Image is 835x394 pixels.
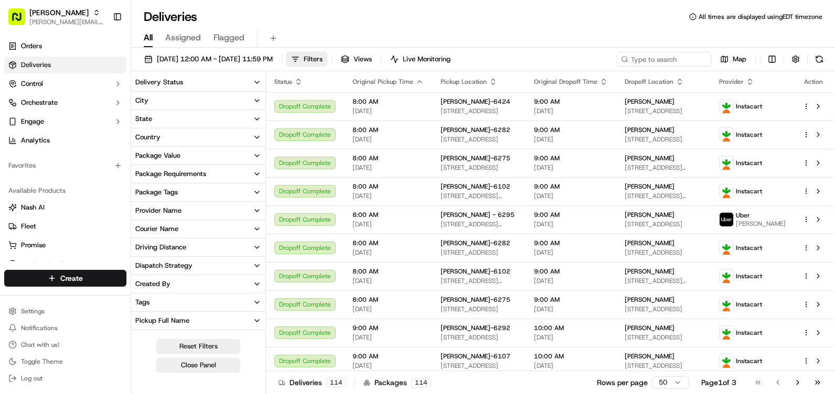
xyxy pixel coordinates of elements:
div: Deliveries [279,377,346,388]
span: Product Catalog [21,259,71,269]
a: Deliveries [4,57,126,73]
div: 114 [326,378,346,387]
button: Dispatch Strategy [131,257,265,275]
span: [DATE] [352,192,424,200]
span: [DATE] [352,333,424,342]
span: [DATE] [534,362,608,370]
span: Uber [736,211,750,220]
span: [PERSON_NAME] [625,267,675,276]
span: [DATE] [352,277,424,285]
span: Dropoff Location [625,78,673,86]
span: 9:00 AM [534,182,608,191]
span: [STREET_ADDRESS] [441,248,517,257]
span: [STREET_ADDRESS][PERSON_NAME] [441,192,517,200]
div: Delivery Status [135,78,183,87]
button: Package Value [131,147,265,165]
button: Provider Name [131,202,265,220]
span: [PERSON_NAME] [625,295,675,304]
h1: Deliveries [144,8,197,25]
button: Country [131,128,265,146]
div: We're available if you need us! [36,111,133,119]
span: Nash AI [21,203,45,212]
button: [PERSON_NAME][PERSON_NAME][EMAIL_ADDRESS][PERSON_NAME][DOMAIN_NAME] [4,4,109,29]
button: [PERSON_NAME][EMAIL_ADDRESS][PERSON_NAME][DOMAIN_NAME] [29,18,104,26]
div: Pickup Business Name [135,334,205,344]
span: [PERSON_NAME]-6102 [441,267,510,276]
button: Driving Distance [131,238,265,256]
button: Map [715,52,751,67]
span: [DATE] [352,107,424,115]
span: Notifications [21,324,58,332]
span: [PERSON_NAME] [625,211,675,219]
div: Tags [135,298,149,307]
span: Original Pickup Time [352,78,413,86]
span: [PERSON_NAME] [736,220,786,228]
a: Fleet [8,222,122,231]
span: Engage [21,117,44,126]
span: 9:00 AM [534,295,608,304]
span: [STREET_ADDRESS] [625,135,702,144]
span: Status [274,78,292,86]
button: State [131,110,265,128]
span: [DATE] [534,248,608,257]
button: Pickup Full Name [131,312,265,330]
span: [PERSON_NAME] [29,7,89,18]
button: Fleet [4,218,126,235]
img: profile_uber_ahold_partner.png [720,213,733,226]
img: 1736555255976-a54dd68f-1ca7-489b-9aae-adbdc363a1c4 [10,100,29,119]
span: Instacart [736,130,762,139]
span: 8:00 AM [352,126,424,134]
span: [STREET_ADDRESS] [625,333,702,342]
div: 💻 [89,153,97,161]
span: [PERSON_NAME]-6107 [441,352,510,360]
span: [STREET_ADDRESS][PERSON_NAME] [441,277,517,285]
button: Tags [131,293,265,311]
span: [STREET_ADDRESS] [625,362,702,370]
div: Dispatch Strategy [135,261,192,270]
span: [DATE] [352,362,424,370]
span: [PERSON_NAME] [625,182,675,191]
span: All times are displayed using EDT timezone [699,13,822,21]
span: 8:00 AM [352,97,424,106]
img: profile_instacart_ahold_partner.png [720,156,733,170]
button: Courier Name [131,220,265,238]
span: Analytics [21,136,50,145]
span: Flagged [213,31,244,44]
span: [PERSON_NAME]-6275 [441,295,510,304]
div: Action [802,78,825,86]
span: [PERSON_NAME] [625,97,675,106]
span: [DATE] [352,305,424,313]
span: Instacart [736,329,762,337]
img: profile_instacart_ahold_partner.png [720,100,733,113]
div: Favorites [4,157,126,174]
span: 9:00 AM [534,97,608,106]
span: Instacart [736,357,762,365]
div: Provider Name [135,206,181,215]
input: Type to search [617,52,711,67]
div: Pickup Full Name [135,316,189,325]
a: Nash AI [8,203,122,212]
div: Page 1 of 3 [701,377,736,388]
button: Nash AI [4,199,126,216]
span: [STREET_ADDRESS][PERSON_NAME] [625,163,702,172]
img: profile_instacart_ahold_partner.png [720,241,733,255]
span: 9:00 AM [534,267,608,276]
div: Packages [363,377,431,388]
span: 8:00 AM [352,182,424,191]
span: All [144,31,153,44]
div: Driving Distance [135,243,186,252]
span: Instacart [736,102,762,111]
span: Instacart [736,300,762,309]
span: [STREET_ADDRESS][PERSON_NAME] [441,220,517,228]
button: Log out [4,371,126,386]
button: Views [336,52,377,67]
button: Create [4,270,126,287]
span: [PERSON_NAME]-6102 [441,182,510,191]
img: Nash [10,10,31,31]
div: Available Products [4,182,126,199]
button: Delivery Status [131,73,265,91]
span: 8:00 AM [352,154,424,162]
span: [DATE] [352,163,424,172]
span: [PERSON_NAME]-6282 [441,126,510,134]
img: profile_instacart_ahold_partner.png [720,128,733,141]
